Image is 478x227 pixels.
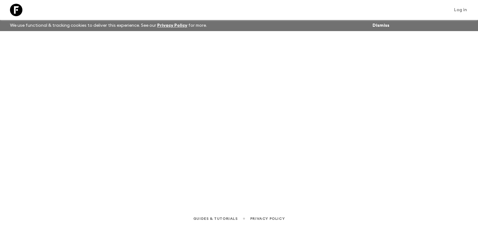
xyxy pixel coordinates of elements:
button: Dismiss [371,21,391,30]
a: Guides & Tutorials [193,215,238,222]
a: Privacy Policy [157,23,187,28]
a: Log in [451,6,471,14]
p: We use functional & tracking cookies to deliver this experience. See our for more. [7,20,209,31]
a: Privacy Policy [250,215,285,222]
